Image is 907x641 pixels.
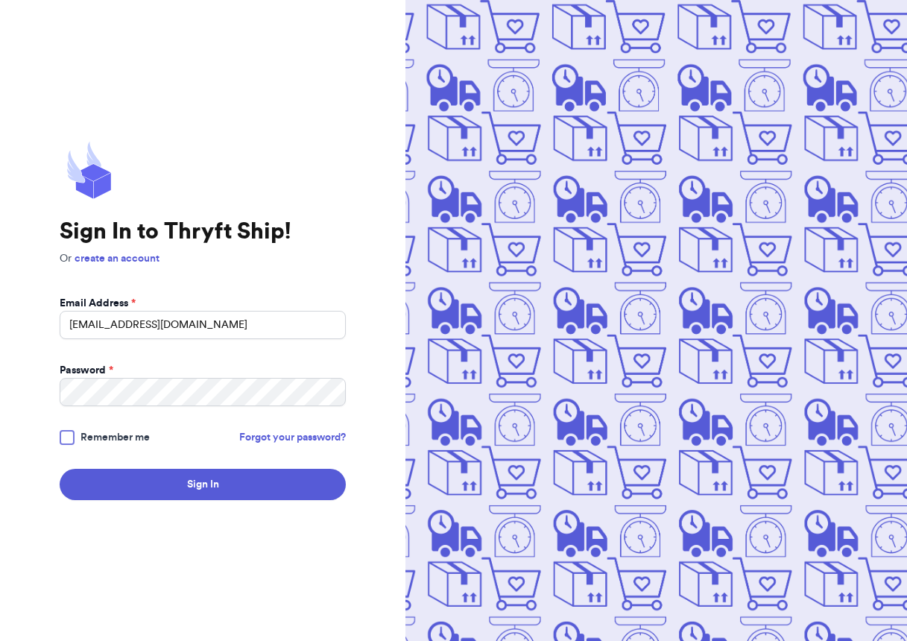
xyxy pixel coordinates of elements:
h1: Sign In to Thryft Ship! [60,218,346,245]
span: Remember me [80,430,150,445]
a: create an account [75,253,159,264]
label: Password [60,363,113,378]
p: Or [60,251,346,266]
button: Sign In [60,469,346,500]
a: Forgot your password? [239,430,346,445]
label: Email Address [60,296,136,311]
